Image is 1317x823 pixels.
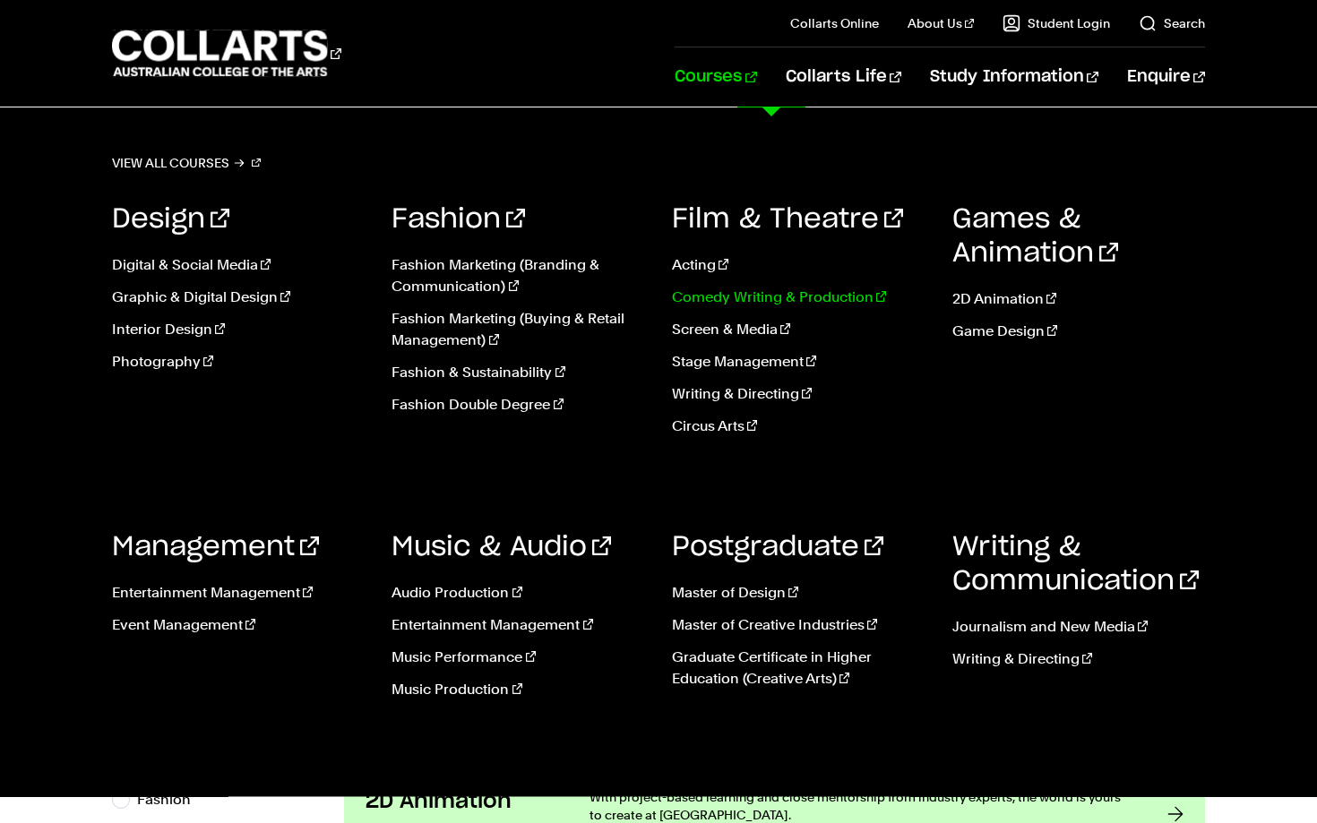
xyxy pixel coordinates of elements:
a: Design [112,206,229,233]
a: Fashion [392,206,525,233]
a: Fashion & Sustainability [392,362,645,383]
h3: 2D Animation [366,788,554,815]
a: Digital & Social Media [112,254,366,276]
a: Entertainment Management [112,582,366,604]
a: Comedy Writing & Production [672,287,925,308]
a: Study Information [930,47,1098,107]
a: Audio Production [392,582,645,604]
a: Entertainment Management [392,614,645,636]
a: Collarts Life [786,47,901,107]
a: Graphic & Digital Design [112,287,366,308]
a: Management [112,534,319,561]
a: Circus Arts [672,416,925,437]
a: Music & Audio [392,534,611,561]
a: Screen & Media [672,319,925,340]
a: Games & Animation [952,206,1118,267]
a: Master of Creative Industries [672,614,925,636]
a: Photography [112,351,366,373]
a: Event Management [112,614,366,636]
a: Journalism and New Media [952,616,1206,638]
a: Master of Design [672,582,925,604]
a: Postgraduate [672,534,883,561]
a: Fashion Marketing (Buying & Retail Management) [392,308,645,351]
a: Music Performance [392,647,645,668]
a: Courses [675,47,756,107]
a: Fashion Marketing (Branding & Communication) [392,254,645,297]
a: Stage Management [672,351,925,373]
a: Music Production [392,679,645,700]
a: Student Login [1003,14,1110,32]
a: Collarts Online [790,14,879,32]
a: Acting [672,254,925,276]
a: Search [1139,14,1205,32]
a: View all courses [112,150,261,176]
a: About Us [908,14,974,32]
a: Enquire [1127,47,1205,107]
a: 2D Animation [952,288,1206,310]
div: Go to homepage [112,28,341,79]
a: Game Design [952,321,1206,342]
a: Writing & Directing [952,648,1206,670]
a: Writing & Communication [952,534,1199,595]
a: Writing & Directing [672,383,925,405]
label: Fashion [137,787,205,812]
a: Graduate Certificate in Higher Education (Creative Arts) [672,647,925,690]
a: Fashion Double Degree [392,394,645,416]
a: Film & Theatre [672,206,903,233]
a: Interior Design [112,319,366,340]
